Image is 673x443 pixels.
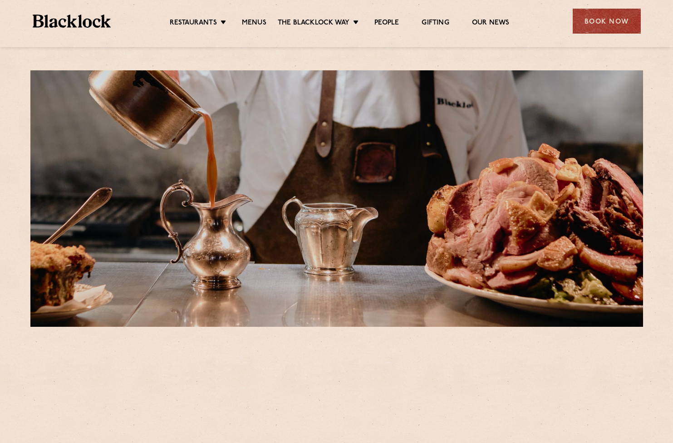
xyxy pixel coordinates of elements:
a: Restaurants [170,19,217,29]
div: Book Now [573,9,641,34]
a: The Blacklock Way [278,19,349,29]
a: Our News [472,19,510,29]
a: People [374,19,399,29]
a: Gifting [422,19,449,29]
a: Menus [242,19,266,29]
img: BL_Textured_Logo-footer-cropped.svg [33,15,111,28]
